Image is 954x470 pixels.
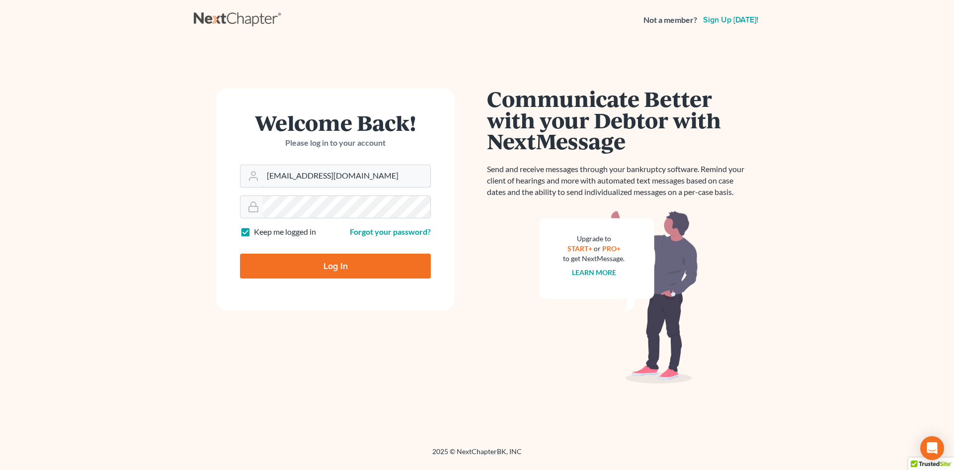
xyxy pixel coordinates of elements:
[643,14,697,26] strong: Not a member?
[567,244,592,253] a: START+
[240,254,431,279] input: Log In
[254,226,316,238] label: Keep me logged in
[920,436,944,460] div: Open Intercom Messenger
[487,88,750,152] h1: Communicate Better with your Debtor with NextMessage
[240,137,431,149] p: Please log in to your account
[563,254,625,264] div: to get NextMessage.
[240,112,431,133] h1: Welcome Back!
[701,16,760,24] a: Sign up [DATE]!
[572,268,616,277] a: Learn more
[563,234,625,244] div: Upgrade to
[263,165,430,187] input: Email Address
[594,244,601,253] span: or
[194,447,760,465] div: 2025 © NextChapterBK, INC
[539,210,698,384] img: nextmessage_bg-59042aed3d76b12b5cd301f8e5b87938c9018125f34e5fa2b7a6b67550977c72.svg
[350,227,431,236] a: Forgot your password?
[487,164,750,198] p: Send and receive messages through your bankruptcy software. Remind your client of hearings and mo...
[602,244,621,253] a: PRO+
